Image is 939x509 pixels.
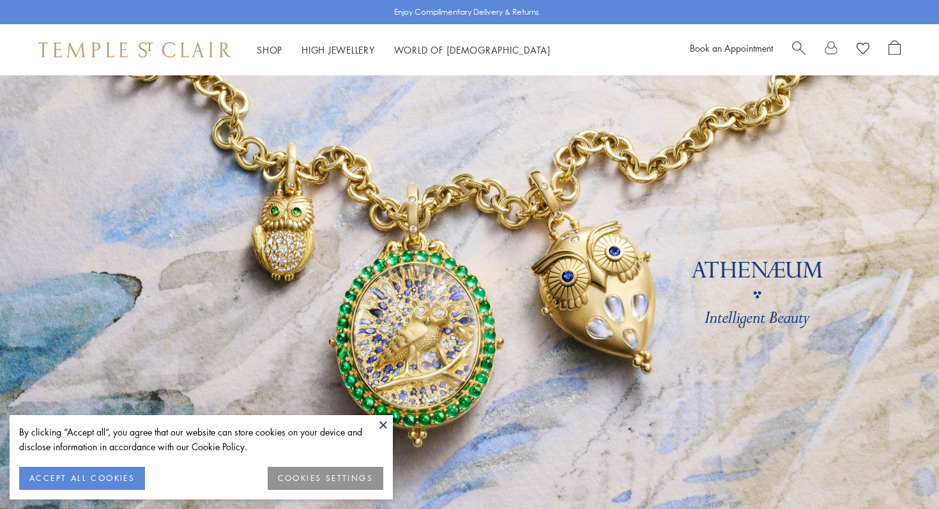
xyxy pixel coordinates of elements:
a: Open Shopping Bag [889,40,901,59]
a: Search [792,40,805,59]
a: High JewelleryHigh Jewellery [302,43,375,56]
nav: Main navigation [257,42,551,58]
button: COOKIES SETTINGS [268,467,383,490]
img: Temple St. Clair [38,42,231,57]
button: ACCEPT ALL COOKIES [19,467,145,490]
div: By clicking “Accept all”, you agree that our website can store cookies on your device and disclos... [19,425,383,454]
a: ShopShop [257,43,282,56]
a: Book an Appointment [690,42,773,54]
a: World of [DEMOGRAPHIC_DATA]World of [DEMOGRAPHIC_DATA] [394,43,551,56]
a: View Wishlist [857,40,869,59]
p: Enjoy Complimentary Delivery & Returns [394,6,539,19]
